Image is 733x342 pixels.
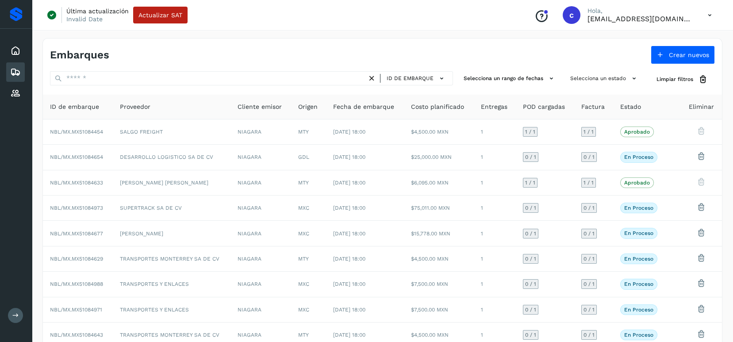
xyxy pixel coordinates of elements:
td: 1 [474,170,516,196]
span: 0 / 1 [583,281,595,287]
p: Aprobado [624,129,650,135]
span: NBL/MX.MX51084988 [50,281,103,287]
td: $7,500.00 MXN [404,297,474,323]
td: $25,000.00 MXN [404,145,474,170]
span: Proveedor [120,102,150,111]
p: Hola, [587,7,694,15]
h4: Embarques [50,49,109,61]
span: [DATE] 18:00 [333,332,365,338]
span: 1 / 1 [525,129,535,134]
td: NIAGARA [230,272,291,297]
span: 0 / 1 [583,231,595,236]
div: Proveedores [6,84,25,103]
p: En proceso [624,230,653,236]
span: NBL/MX.MX51084677 [50,231,103,237]
div: Embarques [6,62,25,82]
span: NBL/MX.MX51084971 [50,307,102,313]
td: TRANSPORTES Y ENLACES [113,297,231,323]
span: Eliminar [689,102,714,111]
td: NIAGARA [230,246,291,272]
td: MTY [291,119,326,145]
span: 0 / 1 [525,307,536,312]
td: 1 [474,297,516,323]
td: NIAGARA [230,170,291,196]
span: Costo planificado [411,102,464,111]
td: 1 [474,246,516,272]
span: Actualizar SAT [138,12,182,18]
td: NIAGARA [230,297,291,323]
span: [DATE] 18:00 [333,129,365,135]
span: 0 / 1 [583,256,595,261]
span: Entregas [481,102,507,111]
td: 1 [474,145,516,170]
p: En proceso [624,332,653,338]
span: 0 / 1 [525,205,536,211]
div: Inicio [6,41,25,61]
td: $4,500.00 MXN [404,119,474,145]
p: Invalid Date [66,15,103,23]
span: 1 / 1 [525,180,535,185]
p: En proceso [624,205,653,211]
span: NBL/MX.MX51084454 [50,129,103,135]
td: $15,778.00 MXN [404,221,474,246]
td: NIAGARA [230,119,291,145]
button: Crear nuevos [651,46,715,64]
td: MTY [291,246,326,272]
span: NBL/MX.MX51084629 [50,256,103,262]
span: Limpiar filtros [656,75,693,83]
p: Aprobado [624,180,650,186]
td: SALGO FREIGHT [113,119,231,145]
span: 0 / 1 [525,256,536,261]
span: 0 / 1 [583,154,595,160]
td: 1 [474,119,516,145]
td: GDL [291,145,326,170]
span: NBL/MX.MX51084633 [50,180,103,186]
span: NBL/MX.MX51084654 [50,154,103,160]
button: Actualizar SAT [133,7,188,23]
span: [DATE] 18:00 [333,256,365,262]
span: 0 / 1 [525,231,536,236]
td: $75,011.00 MXN [404,196,474,221]
td: $7,500.00 MXN [404,272,474,297]
td: NIAGARA [230,221,291,246]
span: [DATE] 18:00 [333,205,365,211]
p: En proceso [624,256,653,262]
p: Última actualización [66,7,129,15]
td: TRANSPORTES MONTERREY SA DE CV [113,246,231,272]
td: 1 [474,196,516,221]
span: 1 / 1 [583,129,594,134]
span: Fecha de embarque [333,102,394,111]
td: TRANSPORTES Y ENLACES [113,272,231,297]
td: MXC [291,297,326,323]
button: Selecciona un rango de fechas [460,71,560,86]
span: Estado [620,102,641,111]
td: MXC [291,196,326,221]
td: MXC [291,272,326,297]
td: MXC [291,221,326,246]
td: [PERSON_NAME] [PERSON_NAME] [113,170,231,196]
td: 1 [474,272,516,297]
td: $4,500.00 MXN [404,246,474,272]
button: Limpiar filtros [649,71,715,88]
td: [PERSON_NAME] [113,221,231,246]
button: Selecciona un estado [567,71,642,86]
span: NBL/MX.MX51084973 [50,205,103,211]
span: [DATE] 18:00 [333,281,365,287]
span: 0 / 1 [583,307,595,312]
p: cavila@niagarawater.com [587,15,694,23]
span: Crear nuevos [669,52,709,58]
td: SUPERTRACK SA DE CV [113,196,231,221]
span: [DATE] 18:00 [333,180,365,186]
td: $6,095.00 MXN [404,170,474,196]
span: [DATE] 18:00 [333,307,365,313]
p: En proceso [624,154,653,160]
span: ID de embarque [387,74,434,82]
span: 0 / 1 [525,154,536,160]
span: POD cargadas [523,102,565,111]
p: En proceso [624,281,653,287]
span: Factura [581,102,605,111]
td: NIAGARA [230,145,291,170]
span: 1 / 1 [583,180,594,185]
span: Cliente emisor [238,102,282,111]
td: 1 [474,221,516,246]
